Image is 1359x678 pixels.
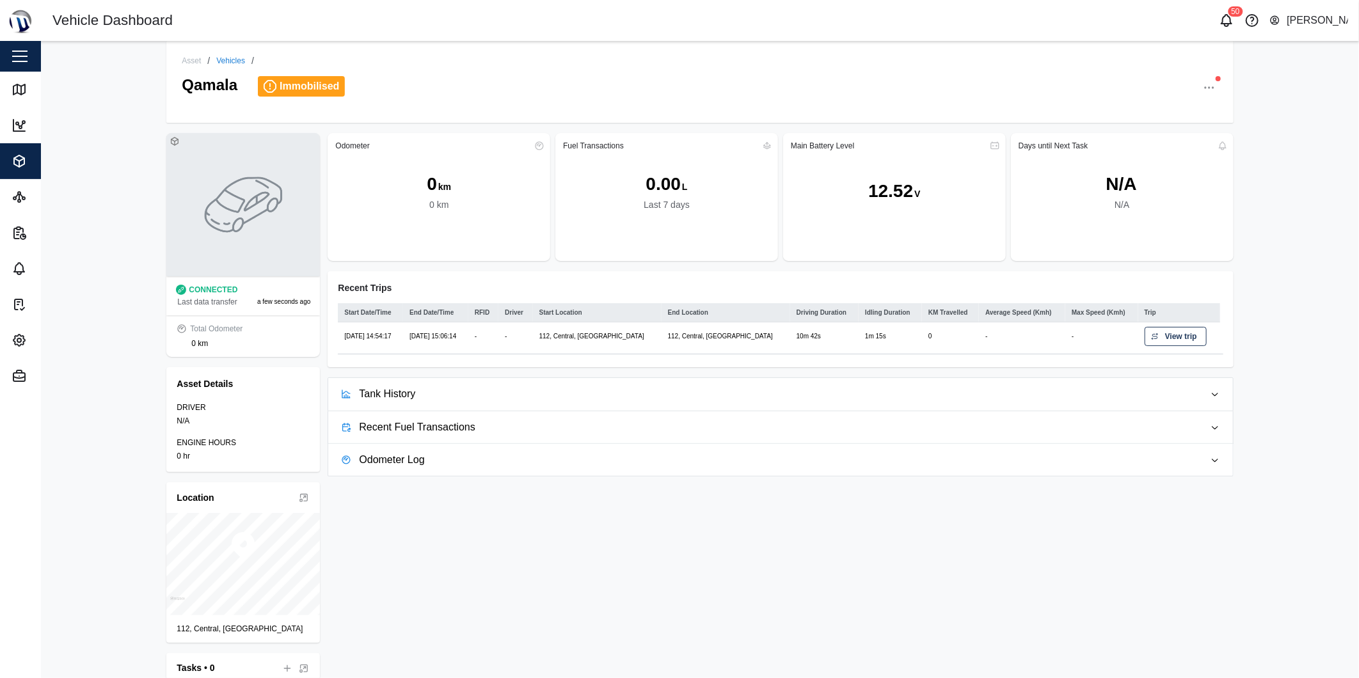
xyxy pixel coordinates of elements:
td: 0 [922,322,979,351]
td: [DATE] 14:54:17 [338,322,403,351]
td: - [468,322,498,351]
div: 112, Central, [GEOGRAPHIC_DATA] [177,623,310,635]
div: Reports [33,226,75,240]
div: Total Odometer [190,323,242,335]
button: [PERSON_NAME] [1269,12,1349,29]
div: L [682,180,688,194]
div: Sites [33,190,63,204]
div: Asset [182,57,201,65]
div: Fuel Transactions [563,141,624,150]
div: Tasks [33,297,67,311]
td: - [498,322,532,351]
th: Trip [1138,303,1220,322]
div: Odometer [335,141,369,150]
div: Map [33,83,61,97]
span: Tank History [359,378,1194,410]
div: 0 hr [177,450,310,462]
canvas: Map [166,513,320,615]
div: 0 [427,170,437,198]
div: Settings [33,333,76,347]
button: Recent Fuel Transactions [328,411,1232,443]
div: km [438,180,451,194]
span: Odometer Log [359,444,1194,476]
td: 10m 42s [790,322,859,351]
th: End Location [662,303,790,322]
div: DRIVER [177,402,310,414]
div: 0 km [191,338,208,350]
div: N/A [1115,198,1129,212]
div: 0.00 [646,170,681,198]
div: Asset Details [177,377,310,391]
button: Odometer Log [328,444,1232,476]
th: Driving Duration [790,303,859,322]
th: Driver [498,303,532,322]
div: Dashboard [33,118,88,132]
span: Recent Fuel Transactions [359,411,1194,443]
td: 112, Central, [GEOGRAPHIC_DATA] [662,322,790,351]
div: Qamala [182,65,237,97]
a: View trip [1145,327,1207,346]
th: Max Speed (Kmh) [1065,303,1138,322]
div: Admin [33,369,69,383]
img: Main Logo [6,6,35,35]
td: [DATE] 15:06:14 [403,322,468,351]
span: Immobilised [280,81,339,92]
div: / [207,56,210,65]
div: 12.52 [868,177,913,205]
td: - [979,322,1065,351]
div: ENGINE HOURS [177,437,310,449]
th: Idling Duration [859,303,922,322]
td: 1m 15s [859,322,922,351]
th: Average Speed (Kmh) [979,303,1065,322]
div: 50 [1228,6,1243,17]
div: Assets [33,154,70,168]
div: Vehicle Dashboard [52,10,173,32]
a: Mapbox logo [170,597,185,611]
a: Vehicles [216,57,245,65]
img: VEHICLE photo [202,164,284,246]
div: Days until Next Task [1019,141,1088,150]
th: End Date/Time [403,303,468,322]
th: KM Travelled [922,303,979,322]
div: N/A [177,415,310,427]
div: [PERSON_NAME] [1287,13,1348,29]
div: CONNECTED [189,284,237,296]
th: Start Date/Time [338,303,403,322]
div: V [914,187,920,201]
div: Main Battery Level [791,141,854,150]
div: Location [177,491,214,505]
div: 0 km [429,198,449,212]
div: Recent Trips [338,281,1223,296]
div: Map marker [228,530,258,564]
div: Tasks • 0 [177,661,214,675]
span: View trip [1165,327,1197,345]
div: Last 7 days [644,198,690,212]
th: Start Location [533,303,662,322]
button: Tank History [328,378,1232,410]
div: a few seconds ago [257,297,310,307]
div: Alarms [33,262,72,276]
th: RFID [468,303,498,322]
td: - [1065,322,1138,351]
div: N/A [1106,170,1137,198]
td: 112, Central, [GEOGRAPHIC_DATA] [533,322,662,351]
div: / [251,56,254,65]
div: Last data transfer [177,296,237,308]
